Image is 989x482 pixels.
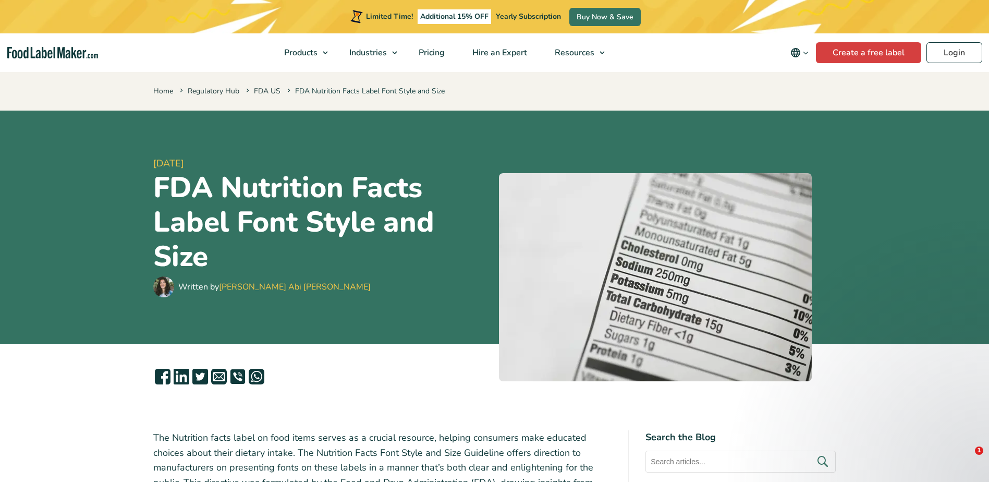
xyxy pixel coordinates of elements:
[254,86,280,96] a: FDA US
[271,33,333,72] a: Products
[783,42,816,63] button: Change language
[153,171,491,274] h1: FDA Nutrition Facts Label Font Style and Size
[459,33,539,72] a: Hire an Expert
[281,47,319,58] span: Products
[926,42,982,63] a: Login
[469,47,528,58] span: Hire an Expert
[346,47,388,58] span: Industries
[405,33,456,72] a: Pricing
[178,281,371,293] div: Written by
[188,86,239,96] a: Regulatory Hub
[366,11,413,21] span: Limited Time!
[7,47,98,59] a: Food Label Maker homepage
[285,86,445,96] span: FDA Nutrition Facts Label Font Style and Size
[569,8,641,26] a: Buy Now & Save
[541,33,610,72] a: Resources
[219,281,371,293] a: [PERSON_NAME] Abi [PERSON_NAME]
[816,42,921,63] a: Create a free label
[954,447,979,472] iframe: Intercom live chat
[645,451,836,473] input: Search articles...
[153,276,174,297] img: Maria Abi Hanna - Food Label Maker
[496,11,561,21] span: Yearly Subscription
[153,156,491,171] span: [DATE]
[153,86,173,96] a: Home
[975,447,983,455] span: 1
[418,9,491,24] span: Additional 15% OFF
[552,47,595,58] span: Resources
[645,430,836,444] h4: Search the Blog
[336,33,402,72] a: Industries
[416,47,446,58] span: Pricing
